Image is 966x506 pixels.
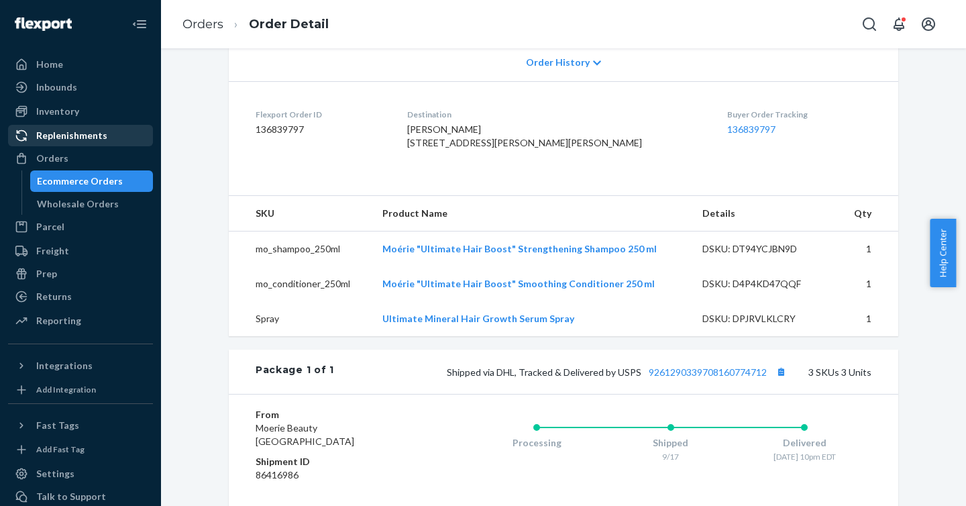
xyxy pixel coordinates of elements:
[839,232,898,267] td: 1
[604,436,738,450] div: Shipped
[256,123,386,136] dd: 136839797
[8,382,153,398] a: Add Integration
[839,196,898,232] th: Qty
[36,58,63,71] div: Home
[727,123,775,135] a: 136839797
[8,263,153,285] a: Prep
[839,266,898,301] td: 1
[36,419,79,432] div: Fast Tags
[8,310,153,332] a: Reporting
[702,242,828,256] div: DSKU: DT94YCJBN9D
[447,366,790,378] span: Shipped via DHL, Tracked & Delivered by USPS
[36,359,93,372] div: Integrations
[15,17,72,31] img: Flexport logo
[885,11,912,38] button: Open notifications
[407,109,706,120] dt: Destination
[8,101,153,122] a: Inventory
[36,129,107,142] div: Replenishments
[930,219,956,287] button: Help Center
[36,467,74,480] div: Settings
[182,17,223,32] a: Orders
[915,11,942,38] button: Open account menu
[256,363,334,381] div: Package 1 of 1
[839,301,898,336] td: 1
[8,125,153,146] a: Replenishments
[126,11,153,38] button: Close Navigation
[256,455,416,468] dt: Shipment ID
[8,240,153,262] a: Freight
[407,123,642,148] span: [PERSON_NAME] [STREET_ADDRESS][PERSON_NAME][PERSON_NAME]
[36,220,64,234] div: Parcel
[372,196,692,232] th: Product Name
[36,152,68,165] div: Orders
[36,444,85,455] div: Add Fast Tag
[30,193,154,215] a: Wholesale Orders
[36,244,69,258] div: Freight
[526,56,590,69] span: Order History
[8,463,153,485] a: Settings
[256,468,416,482] dd: 86416986
[256,422,354,447] span: Moerie Beauty [GEOGRAPHIC_DATA]
[37,197,119,211] div: Wholesale Orders
[737,436,871,450] div: Delivered
[36,105,79,118] div: Inventory
[8,77,153,98] a: Inbounds
[8,216,153,238] a: Parcel
[649,366,767,378] a: 9261290339708160774712
[229,196,372,232] th: SKU
[229,232,372,267] td: mo_shampoo_250ml
[36,81,77,94] div: Inbounds
[382,278,655,289] a: Moérie "Ultimate Hair Boost" Smoothing Conditioner 250 ml
[382,313,574,324] a: Ultimate Mineral Hair Growth Serum Spray
[856,11,883,38] button: Open Search Box
[8,442,153,458] a: Add Fast Tag
[249,17,329,32] a: Order Detail
[8,355,153,376] button: Integrations
[702,277,828,291] div: DSKU: D4P4KD47QQF
[470,436,604,450] div: Processing
[36,267,57,281] div: Prep
[172,5,339,44] ol: breadcrumbs
[37,174,123,188] div: Ecommerce Orders
[8,148,153,169] a: Orders
[36,384,96,395] div: Add Integration
[36,490,106,503] div: Talk to Support
[256,408,416,421] dt: From
[692,196,839,232] th: Details
[382,243,657,254] a: Moérie "Ultimate Hair Boost" Strengthening Shampoo 250 ml
[727,109,871,120] dt: Buyer Order Tracking
[229,266,372,301] td: mo_conditioner_250ml
[8,54,153,75] a: Home
[256,109,386,120] dt: Flexport Order ID
[8,415,153,436] button: Fast Tags
[229,301,372,336] td: Spray
[36,314,81,327] div: Reporting
[30,170,154,192] a: Ecommerce Orders
[334,363,871,381] div: 3 SKUs 3 Units
[604,451,738,462] div: 9/17
[737,451,871,462] div: [DATE] 10pm EDT
[8,286,153,307] a: Returns
[36,290,72,303] div: Returns
[702,312,828,325] div: DSKU: DPJRVLKLCRY
[772,363,790,381] button: Copy tracking number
